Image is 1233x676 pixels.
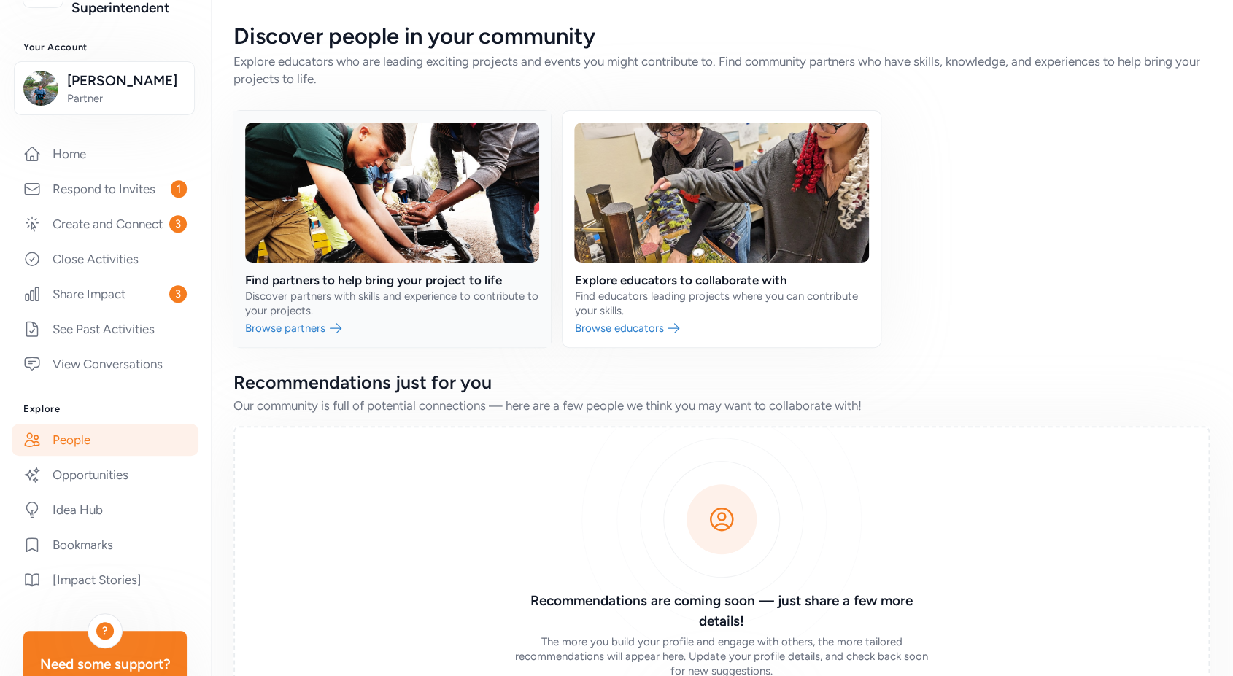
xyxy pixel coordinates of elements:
a: Close Activities [12,243,198,275]
a: [Impact Stories] [12,564,198,596]
a: Share Impact3 [12,278,198,310]
a: Respond to Invites1 [12,173,198,205]
a: Idea Hub [12,494,198,526]
h3: Explore [23,403,187,415]
a: Create and Connect3 [12,208,198,240]
a: Opportunities [12,459,198,491]
div: Need some support? [35,654,175,675]
span: 3 [169,285,187,303]
button: [PERSON_NAME]Partner [14,61,195,115]
a: Home [12,138,198,170]
a: See Past Activities [12,313,198,345]
div: Recommendations just for you [233,370,1210,394]
span: 1 [171,180,187,198]
a: View Conversations [12,348,198,380]
span: Partner [67,91,185,106]
h3: Recommendations are coming soon — just share a few more details! [511,591,932,632]
div: Our community is full of potential connections — here are a few people we think you may want to c... [233,397,1210,414]
div: Discover people in your community [233,23,1210,50]
h3: Your Account [23,42,187,53]
div: Explore educators who are leading exciting projects and events you might contribute to. Find comm... [233,53,1210,88]
span: [PERSON_NAME] [67,71,185,91]
a: Bookmarks [12,529,198,561]
a: People [12,424,198,456]
div: ? [96,622,114,640]
span: 3 [169,215,187,233]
